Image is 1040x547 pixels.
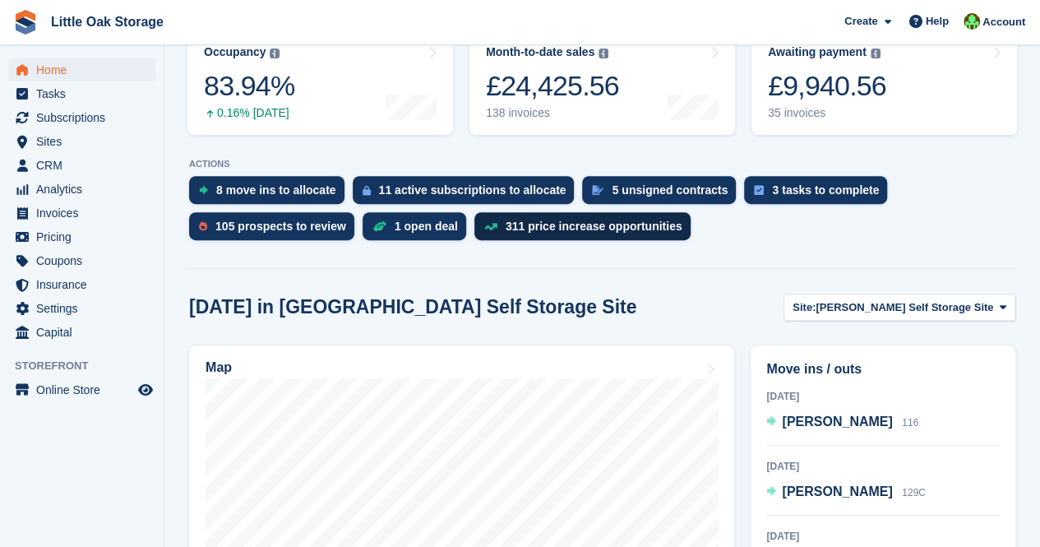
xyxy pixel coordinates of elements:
img: contract_signature_icon-13c848040528278c33f63329250d36e43548de30e8caae1d1a13099fd9432cc5.svg [592,185,603,195]
a: menu [8,321,155,344]
span: Site: [793,299,816,316]
a: 5 unsigned contracts [582,176,744,212]
span: Subscriptions [36,106,135,129]
div: 138 invoices [486,106,619,120]
a: Occupancy 83.94% 0.16% [DATE] [187,30,453,135]
a: [PERSON_NAME] 129C [766,482,925,503]
div: [DATE] [766,459,1000,474]
span: Capital [36,321,135,344]
span: Pricing [36,225,135,248]
span: Storefront [15,358,164,374]
div: 0.16% [DATE] [204,106,294,120]
div: 8 move ins to allocate [216,183,336,197]
span: Coupons [36,249,135,272]
span: Create [844,13,877,30]
a: 1 open deal [363,212,474,248]
img: Michael Aujla [964,13,980,30]
a: menu [8,378,155,401]
a: menu [8,106,155,129]
div: 105 prospects to review [215,220,346,233]
a: [PERSON_NAME] 116 [766,412,918,433]
a: Month-to-date sales £24,425.56 138 invoices [469,30,735,135]
h2: Move ins / outs [766,359,1000,379]
img: price_increase_opportunities-93ffe204e8149a01c8c9dc8f82e8f89637d9d84a8eef4429ea346261dce0b2c0.svg [484,223,497,230]
img: stora-icon-8386f47178a22dfd0bd8f6a31ec36ba5ce8667c1dd55bd0f319d3a0aa187defe.svg [13,10,38,35]
h2: [DATE] in [GEOGRAPHIC_DATA] Self Storage Site [189,296,636,318]
img: task-75834270c22a3079a89374b754ae025e5fb1db73e45f91037f5363f120a921f8.svg [754,185,764,195]
a: menu [8,225,155,248]
div: 311 price increase opportunities [506,220,682,233]
div: 3 tasks to complete [772,183,879,197]
div: £9,940.56 [768,69,886,103]
a: menu [8,297,155,320]
img: prospect-51fa495bee0391a8d652442698ab0144808aea92771e9ea1ae160a38d050c398.svg [199,221,207,231]
span: Settings [36,297,135,320]
a: menu [8,178,155,201]
img: icon-info-grey-7440780725fd019a000dd9b08b2336e03edf1995a4989e88bcd33f0948082b44.svg [270,49,280,58]
span: [PERSON_NAME] [782,484,892,498]
span: Insurance [36,273,135,296]
a: menu [8,202,155,225]
a: Little Oak Storage [44,8,170,35]
a: menu [8,130,155,153]
div: [DATE] [766,529,1000,544]
div: Awaiting payment [768,45,867,59]
div: 11 active subscriptions to allocate [379,183,566,197]
span: Sites [36,130,135,153]
div: 35 invoices [768,106,886,120]
a: 3 tasks to complete [744,176,895,212]
a: 105 prospects to review [189,212,363,248]
div: Occupancy [204,45,266,59]
span: 129C [902,487,926,498]
img: move_ins_to_allocate_icon-fdf77a2bb77ea45bf5b3d319d69a93e2d87916cf1d5bf7949dd705db3b84f3ca.svg [199,185,208,195]
span: Online Store [36,378,135,401]
a: 8 move ins to allocate [189,176,353,212]
div: 83.94% [204,69,294,103]
a: menu [8,273,155,296]
button: Site: [PERSON_NAME] Self Storage Site [783,294,1015,321]
div: 5 unsigned contracts [612,183,728,197]
span: Help [926,13,949,30]
a: Awaiting payment £9,940.56 35 invoices [751,30,1017,135]
img: active_subscription_to_allocate_icon-d502201f5373d7db506a760aba3b589e785aa758c864c3986d89f69b8ff3... [363,185,371,196]
a: menu [8,82,155,105]
a: 311 price increase opportunities [474,212,699,248]
span: Account [982,14,1025,30]
span: Invoices [36,202,135,225]
span: 116 [902,417,918,429]
a: Preview store [136,380,155,400]
h2: Map [206,360,232,375]
img: icon-info-grey-7440780725fd019a000dd9b08b2336e03edf1995a4989e88bcd33f0948082b44.svg [599,49,608,58]
img: icon-info-grey-7440780725fd019a000dd9b08b2336e03edf1995a4989e88bcd33f0948082b44.svg [871,49,881,58]
span: [PERSON_NAME] Self Storage Site [816,299,993,316]
div: £24,425.56 [486,69,619,103]
a: 11 active subscriptions to allocate [353,176,583,212]
a: menu [8,154,155,177]
span: Analytics [36,178,135,201]
img: deal-1b604bf984904fb50ccaf53a9ad4b4a5d6e5aea283cecdc64d6e3604feb123c2.svg [372,220,386,232]
span: CRM [36,154,135,177]
a: menu [8,58,155,81]
span: [PERSON_NAME] [782,415,892,429]
span: Home [36,58,135,81]
div: [DATE] [766,389,1000,404]
p: ACTIONS [189,159,1015,169]
a: menu [8,249,155,272]
div: Month-to-date sales [486,45,594,59]
div: 1 open deal [395,220,458,233]
span: Tasks [36,82,135,105]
